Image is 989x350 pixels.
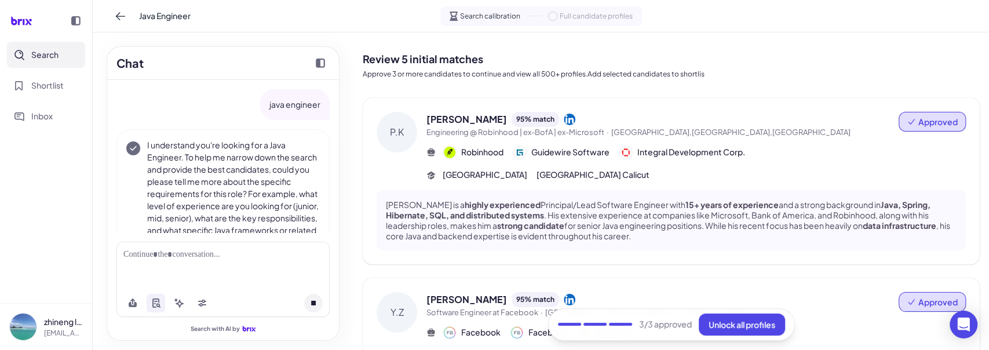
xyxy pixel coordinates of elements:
[269,99,320,111] p: java engineer
[426,293,507,307] span: [PERSON_NAME]
[639,319,692,331] span: 3 /3 approved
[116,54,144,72] h2: Chat
[637,146,745,158] span: Integral Development Corp.
[514,147,525,158] img: 公司logo
[426,308,538,317] span: Software Engineer at Facebook
[541,308,543,317] span: ·
[31,110,53,122] span: Inbox
[512,112,559,127] div: 95 % match
[31,49,59,61] span: Search
[443,169,527,181] span: [GEOGRAPHIC_DATA]
[426,112,507,126] span: [PERSON_NAME]
[899,292,966,312] button: Approved
[460,11,520,21] span: Search calibration
[620,147,632,158] img: 公司logo
[7,72,85,99] button: Shortlist
[497,220,564,231] strong: strong candidate
[699,313,785,336] button: Unlock all profiles
[44,316,83,328] p: zhineng laizhineng
[461,146,503,158] span: Robinhood
[863,220,936,231] strong: data infrastructure
[426,127,604,137] span: Engineering @ Robinhood | ex-BofA | ex-Microsoft
[386,199,957,242] p: [PERSON_NAME] is a Principal/Lead Software Engineer with and a strong background in . His extensi...
[139,10,191,22] span: Java Engineer
[560,11,633,21] span: Full candidate profiles
[10,313,37,340] img: a87eed28fccf43d19bce8e48793c580c.jpg
[304,294,323,312] button: Cancel request
[311,54,330,72] button: Collapse chat
[607,127,609,137] span: ·
[7,103,85,129] button: Inbox
[512,292,559,307] div: 95 % match
[531,146,610,158] span: Guidewire Software
[363,69,980,79] p: Approve 3 or more candidates to continue and view all 500+ profiles.Add selected candidates to sh...
[918,296,958,308] span: Approved
[528,326,568,338] span: Facebook
[444,147,455,158] img: 公司logo
[386,199,930,220] strong: Java, Spring, Hibernate, SQL, and distributed systems
[363,51,980,67] h2: Review 5 initial matches
[377,112,417,152] div: P.K
[709,319,775,330] span: Unlock all profiles
[465,199,541,210] strong: highly experienced
[899,112,966,132] button: Approved
[44,328,83,338] p: [EMAIL_ADDRESS][DOMAIN_NAME]
[444,327,455,338] img: 公司logo
[147,139,320,322] p: I understand you're looking for a Java Engineer. To help me narrow down the search and provide th...
[685,199,779,210] strong: 15+ years of experience
[461,326,501,338] span: Facebook
[377,292,417,333] div: Y.Z
[7,42,85,68] button: Search
[611,127,851,137] span: [GEOGRAPHIC_DATA],[GEOGRAPHIC_DATA],[GEOGRAPHIC_DATA]
[537,169,649,181] span: [GEOGRAPHIC_DATA] Calicut
[918,116,958,127] span: Approved
[31,79,64,92] span: Shortlist
[191,325,240,333] span: Search with AI by
[511,327,523,338] img: 公司logo
[950,311,977,338] div: Open Intercom Messenger
[545,308,784,317] span: [GEOGRAPHIC_DATA],[GEOGRAPHIC_DATA],[GEOGRAPHIC_DATA]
